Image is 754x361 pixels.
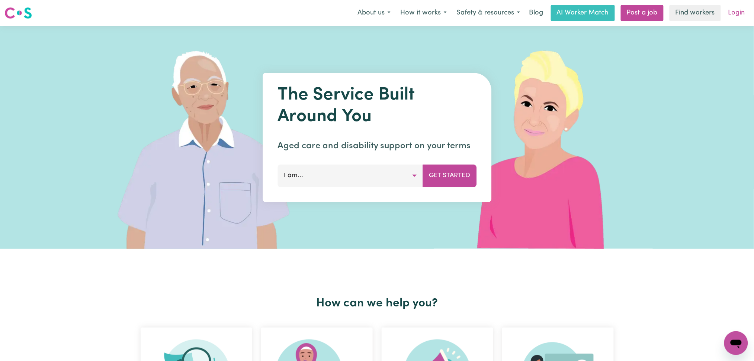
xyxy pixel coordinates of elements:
[4,6,32,20] img: Careseekers logo
[395,5,452,21] button: How it works
[621,5,664,21] a: Post a job
[670,5,721,21] a: Find workers
[277,165,423,187] button: I am...
[525,5,548,21] a: Blog
[551,5,615,21] a: AI Worker Match
[136,296,618,310] h2: How can we help you?
[277,85,477,127] h1: The Service Built Around You
[353,5,395,21] button: About us
[452,5,525,21] button: Safety & resources
[724,331,748,355] iframe: Button to launch messaging window
[4,4,32,22] a: Careseekers logo
[277,139,477,153] p: Aged care and disability support on your terms
[423,165,477,187] button: Get Started
[724,5,750,21] a: Login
